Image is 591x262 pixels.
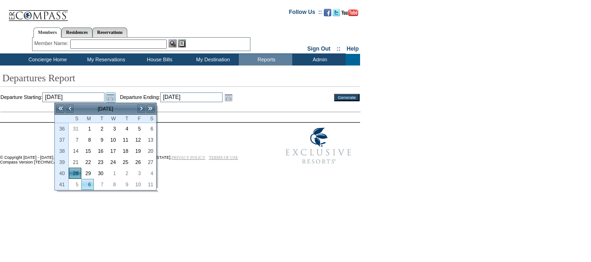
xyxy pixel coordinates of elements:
a: 4 [119,124,131,134]
th: Saturday [144,115,156,123]
td: Thursday, September 18, 2025 [118,145,131,157]
td: Thursday, September 04, 2025 [118,123,131,134]
td: Tuesday, September 16, 2025 [94,145,106,157]
td: Thursday, September 25, 2025 [118,157,131,168]
td: Tuesday, September 02, 2025 [94,123,106,134]
a: 31 [69,124,81,134]
td: Monday, October 06, 2025 [81,179,94,190]
td: Sunday, September 28, 2025 [69,168,81,179]
a: 10 [107,135,118,145]
td: House Bills [132,54,185,65]
a: 27 [144,157,156,167]
span: :: [337,46,341,52]
a: 22 [82,157,93,167]
td: My Reservations [79,54,132,65]
a: Sign Out [307,46,330,52]
a: Open the calendar popup. [105,92,116,103]
a: 28 [69,168,81,178]
th: Thursday [118,115,131,123]
th: 38 [55,145,69,157]
a: 14 [69,146,81,156]
td: Admin [292,54,346,65]
td: Saturday, September 13, 2025 [144,134,156,145]
a: 24 [107,157,118,167]
td: Wednesday, September 17, 2025 [106,145,119,157]
a: 30 [94,168,106,178]
a: Residences [61,27,92,37]
th: Friday [131,115,144,123]
td: Monday, September 22, 2025 [81,157,94,168]
td: Sunday, August 31, 2025 [69,123,81,134]
a: 1 [82,124,93,134]
a: 10 [131,179,143,190]
img: Exclusive Resorts [277,123,360,169]
img: Compass Home [8,2,68,21]
a: 3 [107,124,118,134]
a: Become our fan on Facebook [324,12,331,17]
td: Follow Us :: [289,8,322,19]
a: 11 [144,179,156,190]
td: Friday, September 19, 2025 [131,145,144,157]
td: Tuesday, September 23, 2025 [94,157,106,168]
a: TERMS OF USE [209,155,238,160]
td: Monday, September 08, 2025 [81,134,94,145]
a: 3 [131,168,143,178]
th: Tuesday [94,115,106,123]
td: My Destination [185,54,239,65]
a: >> [146,104,155,113]
a: << [56,104,65,113]
a: < [65,104,74,113]
td: Thursday, September 11, 2025 [118,134,131,145]
a: 4 [144,168,156,178]
a: 5 [131,124,143,134]
td: Friday, September 12, 2025 [131,134,144,145]
th: 37 [55,134,69,145]
img: Subscribe to our YouTube Channel [341,9,358,16]
th: Sunday [69,115,81,123]
th: Wednesday [106,115,119,123]
a: 5 [69,179,81,190]
a: 2 [94,124,106,134]
a: 26 [131,157,143,167]
a: 18 [119,146,131,156]
td: Sunday, October 05, 2025 [69,179,81,190]
td: Saturday, October 11, 2025 [144,179,156,190]
td: Wednesday, September 24, 2025 [106,157,119,168]
td: Wednesday, October 08, 2025 [106,179,119,190]
a: 6 [82,179,93,190]
a: 7 [69,135,81,145]
a: 16 [94,146,106,156]
a: 9 [94,135,106,145]
a: 29 [82,168,93,178]
td: Friday, October 03, 2025 [131,168,144,179]
td: Concierge Home [15,54,79,65]
td: Saturday, October 04, 2025 [144,168,156,179]
a: 21 [69,157,81,167]
td: Friday, September 26, 2025 [131,157,144,168]
td: Wednesday, September 10, 2025 [106,134,119,145]
td: Wednesday, September 03, 2025 [106,123,119,134]
a: 13 [144,135,156,145]
th: 36 [55,123,69,134]
td: Thursday, October 09, 2025 [118,179,131,190]
a: 17 [107,146,118,156]
a: Follow us on Twitter [333,12,340,17]
a: 6 [144,124,156,134]
td: Monday, September 29, 2025 [81,168,94,179]
a: 20 [144,146,156,156]
td: Sunday, September 14, 2025 [69,145,81,157]
a: Subscribe to our YouTube Channel [341,12,358,17]
th: 41 [55,179,69,190]
td: Thursday, October 02, 2025 [118,168,131,179]
a: 8 [82,135,93,145]
a: 8 [107,179,118,190]
a: 11 [119,135,131,145]
td: Tuesday, October 07, 2025 [94,179,106,190]
a: Open the calendar popup. [223,92,234,103]
div: Member Name: [34,39,70,47]
td: [DATE] [74,104,137,114]
a: > [137,104,146,113]
a: 1 [107,168,118,178]
img: Reservations [178,39,186,47]
a: 7 [94,179,106,190]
